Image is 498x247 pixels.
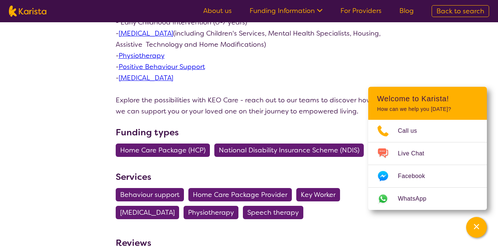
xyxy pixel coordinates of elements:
[301,188,336,201] span: Key Worker
[188,190,296,199] a: Home Care Package Provider
[368,188,487,210] a: Web link opens in a new tab.
[398,125,426,136] span: Call us
[120,188,179,201] span: Behaviour support
[9,6,46,17] img: Karista logo
[119,62,205,71] a: Positive Behaviour Support
[247,206,299,219] span: Speech therapy
[120,206,175,219] span: [MEDICAL_DATA]
[432,5,489,17] a: Back to search
[116,170,383,184] h3: Services
[116,190,188,199] a: Behaviour support
[193,188,287,201] span: Home Care Package Provider
[119,73,173,82] a: [MEDICAL_DATA]
[116,17,383,28] p: - Early Childhood Intervention (0-7 years)
[296,190,344,199] a: Key Worker
[116,208,184,217] a: [MEDICAL_DATA]
[436,7,484,16] span: Back to search
[368,87,487,210] div: Channel Menu
[120,144,205,157] span: Home Care Package (HCP)
[466,217,487,238] button: Channel Menu
[377,106,478,112] p: How can we help you [DATE]?
[398,171,434,182] span: Facebook
[203,6,232,15] a: About us
[116,61,383,72] p: -
[184,208,243,217] a: Physiotherapy
[116,28,383,50] p: - (including Children's Services, Mental Health Specialists, Housing, Assistive Technology and Ho...
[219,144,359,157] span: National Disability Insurance Scheme (NDIS)
[399,6,414,15] a: Blog
[116,126,383,139] h3: Funding types
[116,50,383,61] p: -
[119,51,165,60] a: Physiotherapy
[214,146,368,155] a: National Disability Insurance Scheme (NDIS)
[119,29,173,38] a: [MEDICAL_DATA]
[398,193,435,204] span: WhatsApp
[116,95,383,117] p: Explore the possibilities with KEO Care - reach out to our teams to discover how we can support y...
[188,206,234,219] span: Physiotherapy
[368,120,487,210] ul: Choose channel
[243,208,308,217] a: Speech therapy
[398,148,433,159] span: Live Chat
[116,146,214,155] a: Home Care Package (HCP)
[250,6,323,15] a: Funding Information
[377,94,478,103] h2: Welcome to Karista!
[340,6,382,15] a: For Providers
[116,72,383,83] p: -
